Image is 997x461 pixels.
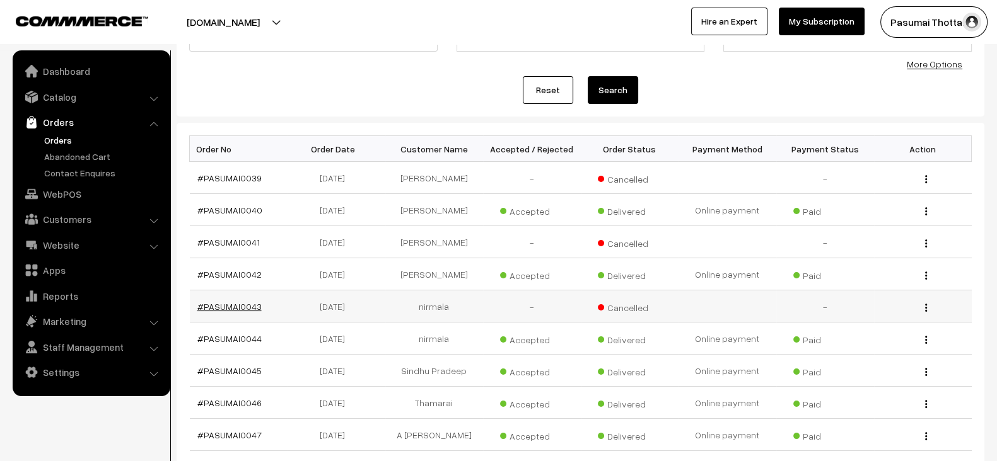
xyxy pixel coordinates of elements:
[288,290,385,322] td: [DATE]
[793,394,856,411] span: Paid
[679,136,776,162] th: Payment Method
[679,387,776,419] td: Online payment
[385,136,483,162] th: Customer Name
[598,202,661,218] span: Delivered
[874,136,972,162] th: Action
[41,150,166,163] a: Abandoned Cart
[190,136,288,162] th: Order No
[598,266,661,282] span: Delivered
[691,8,767,35] a: Hire an Expert
[679,355,776,387] td: Online payment
[483,290,581,322] td: -
[16,208,166,230] a: Customers
[925,368,927,376] img: Menu
[288,162,385,194] td: [DATE]
[288,258,385,290] td: [DATE]
[197,397,262,408] a: #PASUMAI0046
[288,419,385,451] td: [DATE]
[598,394,661,411] span: Delivered
[598,169,661,186] span: Cancelled
[598,362,661,378] span: Delivered
[925,175,927,183] img: Menu
[385,258,483,290] td: [PERSON_NAME]
[925,336,927,344] img: Menu
[500,426,563,443] span: Accepted
[500,266,563,282] span: Accepted
[500,394,563,411] span: Accepted
[197,301,262,312] a: #PASUMAI0043
[16,60,166,83] a: Dashboard
[907,59,962,69] a: More Options
[197,237,260,248] a: #PASUMAI0041
[288,226,385,258] td: [DATE]
[776,136,874,162] th: Payment Status
[588,76,638,104] button: Search
[385,419,483,451] td: A [PERSON_NAME]
[385,387,483,419] td: Thamarai
[925,400,927,408] img: Menu
[925,239,927,248] img: Menu
[483,226,581,258] td: -
[288,355,385,387] td: [DATE]
[197,205,262,215] a: #PASUMAI0040
[776,162,874,194] td: -
[288,136,385,162] th: Order Date
[16,183,166,205] a: WebPOS
[385,322,483,355] td: nirmala
[197,365,262,376] a: #PASUMAI0045
[776,290,874,322] td: -
[16,13,126,28] a: COMMMERCE
[143,6,304,38] button: [DOMAIN_NAME]
[197,173,262,183] a: #PASUMAI0039
[925,271,927,280] img: Menu
[288,322,385,355] td: [DATE]
[581,136,679,162] th: Order Status
[793,362,856,378] span: Paid
[385,290,483,322] td: nirmala
[288,387,385,419] td: [DATE]
[679,419,776,451] td: Online payment
[385,162,483,194] td: [PERSON_NAME]
[41,166,166,179] a: Contact Enquires
[385,355,483,387] td: Sindhu Pradeep
[776,226,874,258] td: -
[16,336,166,358] a: Staff Management
[598,426,661,443] span: Delivered
[500,202,563,218] span: Accepted
[385,194,483,226] td: [PERSON_NAME]
[483,162,581,194] td: -
[500,330,563,346] span: Accepted
[16,234,166,256] a: Website
[197,430,262,440] a: #PASUMAI0047
[288,194,385,226] td: [DATE]
[880,6,988,38] button: Pasumai Thotta…
[925,432,927,440] img: Menu
[41,134,166,147] a: Orders
[197,333,262,344] a: #PASUMAI0044
[779,8,865,35] a: My Subscription
[793,330,856,346] span: Paid
[523,76,573,104] a: Reset
[16,285,166,307] a: Reports
[598,234,661,250] span: Cancelled
[16,310,166,333] a: Marketing
[16,111,166,134] a: Orders
[679,258,776,290] td: Online payment
[598,298,661,314] span: Cancelled
[16,86,166,108] a: Catalog
[500,362,563,378] span: Accepted
[679,322,776,355] td: Online payment
[16,16,148,26] img: COMMMERCE
[483,136,581,162] th: Accepted / Rejected
[925,207,927,215] img: Menu
[679,194,776,226] td: Online payment
[925,304,927,312] img: Menu
[793,426,856,443] span: Paid
[197,269,262,280] a: #PASUMAI0042
[793,266,856,282] span: Paid
[385,226,483,258] td: [PERSON_NAME]
[16,259,166,282] a: Apps
[962,13,981,31] img: user
[793,202,856,218] span: Paid
[598,330,661,346] span: Delivered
